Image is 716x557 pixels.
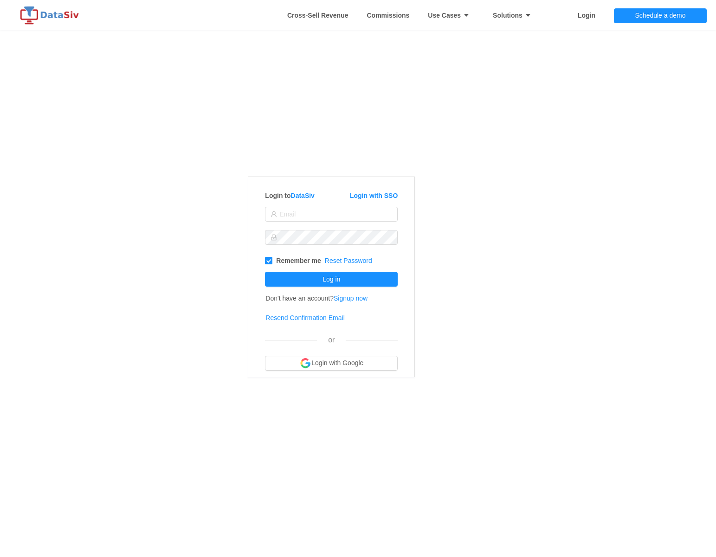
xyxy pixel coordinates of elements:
a: Resend Confirmation Email [265,314,344,321]
strong: Remember me [276,257,321,264]
button: Schedule a demo [614,8,707,23]
span: or [328,336,335,344]
a: Signup now [334,295,368,302]
strong: Solutions [493,12,536,19]
button: Log in [265,272,398,287]
a: Commissions [367,1,409,29]
img: logo [19,6,84,25]
td: Don't have an account? [265,288,368,308]
i: icon: caret-down [522,12,531,19]
i: icon: caret-down [461,12,470,19]
button: Login with Google [265,356,398,371]
a: Login with SSO [350,192,398,199]
a: DataSiv [291,192,315,199]
a: Whitespace [287,1,348,29]
strong: Use Cases [428,12,474,19]
a: Login [578,1,595,29]
a: Reset Password [325,257,372,264]
strong: Login to [265,192,315,199]
i: icon: user [271,211,277,217]
input: Email [265,207,398,222]
i: icon: lock [271,234,277,241]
